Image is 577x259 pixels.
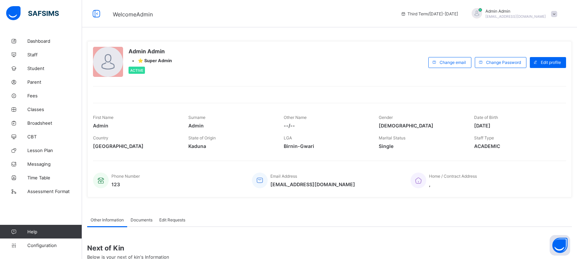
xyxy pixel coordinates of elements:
[379,135,405,140] span: Marital Status
[284,135,292,140] span: LGA
[474,135,494,140] span: Staff Type
[284,123,369,128] span: --/--
[129,48,172,55] span: Admin Admin
[111,181,140,187] span: 123
[129,58,172,63] div: •
[27,161,82,167] span: Messaging
[87,244,572,252] span: Next of Kin
[550,235,570,256] button: Open asap
[27,243,82,248] span: Configuration
[379,115,393,120] span: Gender
[379,143,464,149] span: Single
[188,115,205,120] span: Surname
[27,79,82,85] span: Parent
[27,66,82,71] span: Student
[93,123,178,128] span: Admin
[284,143,369,149] span: Birnin-Gwari
[91,217,124,222] span: Other Information
[27,93,82,98] span: Fees
[188,143,273,149] span: Kaduna
[474,143,559,149] span: ACADEMIC
[270,174,297,179] span: Email Address
[27,120,82,126] span: Broadsheet
[541,60,561,65] span: Edit profile
[284,115,307,120] span: Other Name
[111,174,140,179] span: Phone Number
[27,134,82,139] span: CBT
[27,38,82,44] span: Dashboard
[113,11,153,18] span: Welcome Admin
[440,60,466,65] span: Change email
[485,14,546,18] span: [EMAIL_ADDRESS][DOMAIN_NAME]
[401,11,458,16] span: session/term information
[27,175,82,180] span: Time Table
[130,68,143,72] span: Active
[93,115,113,120] span: First Name
[188,123,273,128] span: Admin
[486,60,521,65] span: Change Password
[379,123,464,128] span: [DEMOGRAPHIC_DATA]
[429,181,477,187] span: ,
[27,148,82,153] span: Lesson Plan
[485,9,546,14] span: Admin Admin
[93,135,108,140] span: Country
[131,217,152,222] span: Documents
[6,6,59,21] img: safsims
[270,181,355,187] span: [EMAIL_ADDRESS][DOMAIN_NAME]
[27,52,82,57] span: Staff
[159,217,185,222] span: Edit Requests
[27,107,82,112] span: Classes
[27,229,82,234] span: Help
[138,58,172,63] span: ⭐ Super Admin
[429,174,477,179] span: Home / Contract Address
[93,143,178,149] span: [GEOGRAPHIC_DATA]
[474,115,498,120] span: Date of Birth
[27,189,82,194] span: Assessment Format
[474,123,559,128] span: [DATE]
[188,135,216,140] span: State of Origin
[465,8,561,19] div: AdminAdmin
